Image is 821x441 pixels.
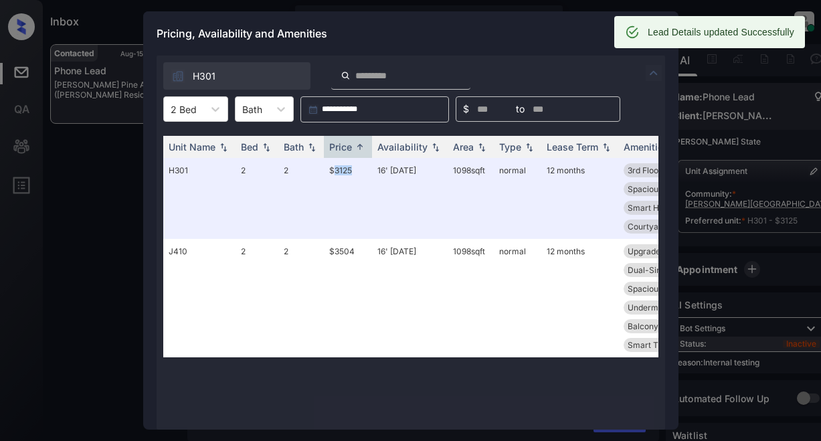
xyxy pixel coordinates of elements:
[163,158,236,239] td: H301
[372,239,448,357] td: 16' [DATE]
[143,11,678,56] div: Pricing, Availability and Amenities
[628,203,697,213] span: Smart Home Lock
[541,158,618,239] td: 12 months
[494,158,541,239] td: normal
[241,141,258,153] div: Bed
[499,141,521,153] div: Type
[260,143,273,152] img: sorting
[547,141,598,153] div: Lease Term
[217,143,230,152] img: sorting
[193,69,215,84] span: H301
[324,239,372,357] td: $3504
[516,102,525,116] span: to
[628,246,683,256] span: Upgrades: 2x2
[163,239,236,357] td: J410
[305,143,318,152] img: sorting
[646,65,662,81] img: icon-zuma
[624,141,668,153] div: Amenities
[463,102,469,116] span: $
[494,239,541,357] td: normal
[169,141,215,153] div: Unit Name
[628,284,689,294] span: Spacious Closet
[236,158,278,239] td: 2
[448,158,494,239] td: 1098 sqft
[324,158,372,239] td: $3125
[628,184,689,194] span: Spacious Closet
[600,143,613,152] img: sorting
[628,321,658,331] span: Balcony
[628,265,697,275] span: Dual-Sink Maste...
[429,143,442,152] img: sorting
[278,239,324,357] td: 2
[372,158,448,239] td: 16' [DATE]
[278,158,324,239] td: 2
[541,239,618,357] td: 12 months
[236,239,278,357] td: 2
[284,141,304,153] div: Bath
[377,141,428,153] div: Availability
[171,70,185,83] img: icon-zuma
[523,143,536,152] img: sorting
[329,141,352,153] div: Price
[628,340,701,350] span: Smart Thermosta...
[628,222,687,232] span: Courtyard View
[475,143,488,152] img: sorting
[628,165,662,175] span: 3rd Floor
[353,142,367,152] img: sorting
[648,20,794,44] div: Lead Details updated Successfully
[628,302,694,313] span: Undermount Sink
[341,70,351,82] img: icon-zuma
[453,141,474,153] div: Area
[448,239,494,357] td: 1098 sqft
